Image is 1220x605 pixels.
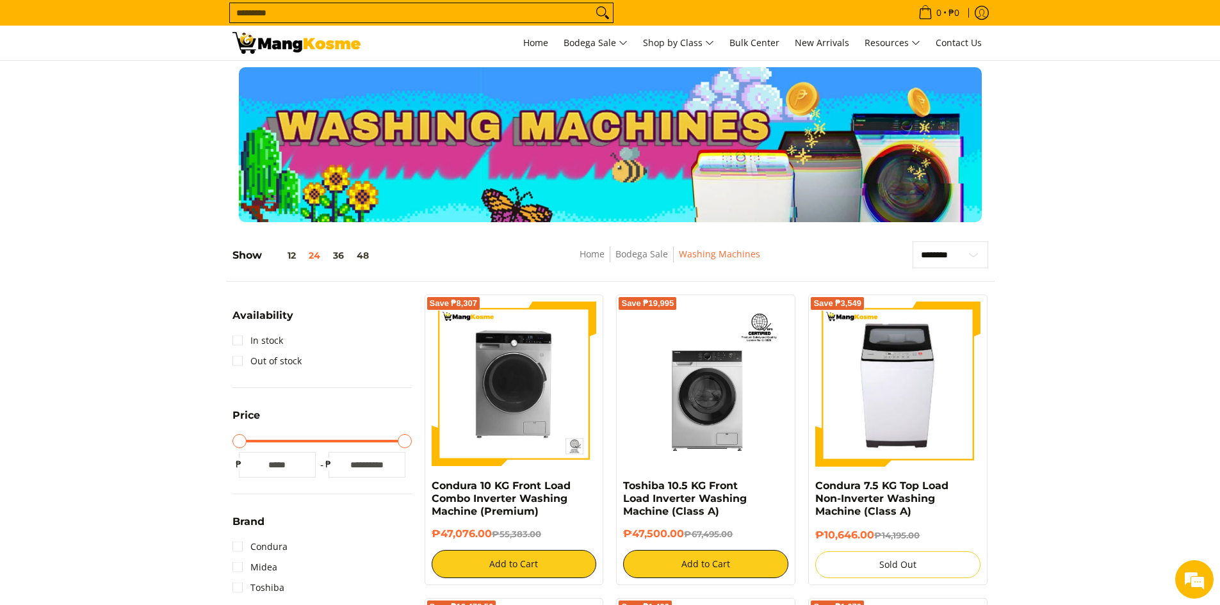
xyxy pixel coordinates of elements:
[915,6,963,20] span: •
[350,250,375,261] button: 48
[623,550,788,578] button: Add to Cart
[232,557,277,577] a: Midea
[623,480,747,517] a: Toshiba 10.5 KG Front Load Inverter Washing Machine (Class A)
[815,480,948,517] a: Condura 7.5 KG Top Load Non-Inverter Washing Machine (Class A)
[232,249,375,262] h5: Show
[232,311,293,330] summary: Open
[874,530,920,540] del: ₱14,195.00
[934,8,943,17] span: 0
[788,26,856,60] a: New Arrivals
[232,517,264,536] summary: Open
[621,300,674,307] span: Save ₱19,995
[865,35,920,51] span: Resources
[327,250,350,261] button: 36
[637,26,720,60] a: Shop by Class
[232,351,302,371] a: Out of stock
[232,517,264,527] span: Brand
[729,36,779,49] span: Bulk Center
[615,248,668,260] a: Bodega Sale
[262,250,302,261] button: 12
[592,3,613,22] button: Search
[232,536,288,557] a: Condura
[936,36,982,49] span: Contact Us
[821,302,976,467] img: condura-7.5kg-topload-non-inverter-washing-machine-class-c-full-view-mang-kosme
[947,8,961,17] span: ₱0
[232,458,245,471] span: ₱
[623,302,788,467] img: Toshiba 10.5 KG Front Load Inverter Washing Machine (Class A)
[523,36,548,49] span: Home
[517,26,555,60] a: Home
[723,26,786,60] a: Bulk Center
[643,35,714,51] span: Shop by Class
[623,528,788,540] h6: ₱47,500.00
[486,246,853,275] nav: Breadcrumbs
[858,26,927,60] a: Resources
[815,551,980,578] button: Sold Out
[813,300,861,307] span: Save ₱3,549
[492,529,541,539] del: ₱55,383.00
[679,248,760,260] a: Washing Machines
[232,330,283,351] a: In stock
[580,248,605,260] a: Home
[929,26,988,60] a: Contact Us
[432,302,597,467] img: Condura 10 KG Front Load Combo Inverter Washing Machine (Premium)
[373,26,988,60] nav: Main Menu
[232,577,284,598] a: Toshiba
[232,410,260,430] summary: Open
[564,35,628,51] span: Bodega Sale
[322,458,335,471] span: ₱
[430,300,478,307] span: Save ₱8,307
[684,529,733,539] del: ₱67,495.00
[302,250,327,261] button: 24
[795,36,849,49] span: New Arrivals
[232,311,293,321] span: Availability
[557,26,634,60] a: Bodega Sale
[432,528,597,540] h6: ₱47,076.00
[232,410,260,421] span: Price
[432,550,597,578] button: Add to Cart
[815,529,980,542] h6: ₱10,646.00
[232,32,361,54] img: Washing Machines l Mang Kosme: Home Appliances Warehouse Sale Partner
[432,480,571,517] a: Condura 10 KG Front Load Combo Inverter Washing Machine (Premium)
